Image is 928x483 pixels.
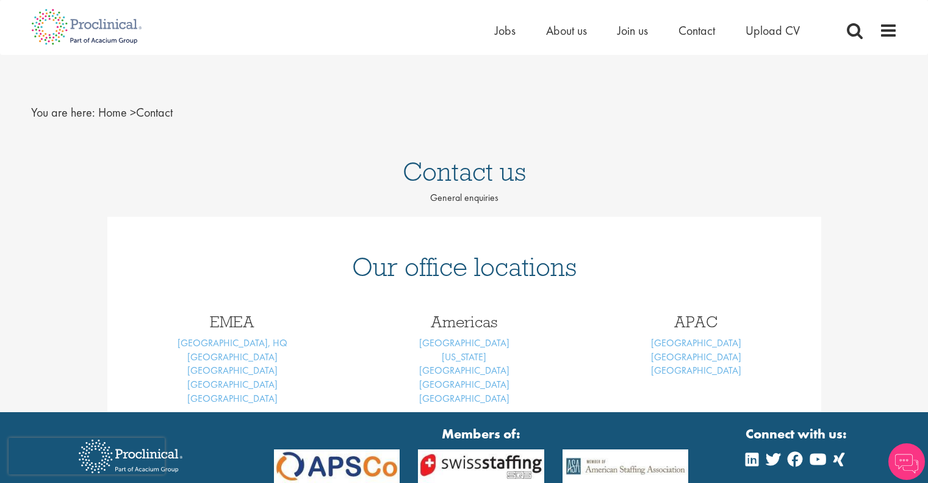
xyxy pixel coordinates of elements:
[130,104,136,120] span: >
[678,23,715,38] a: Contact
[187,364,278,377] a: [GEOGRAPHIC_DATA]
[419,378,509,391] a: [GEOGRAPHIC_DATA]
[9,438,165,474] iframe: reCAPTCHA
[546,23,587,38] a: About us
[31,104,95,120] span: You are here:
[553,449,698,483] img: APSCo
[617,23,648,38] a: Join us
[358,314,571,330] h3: Americas
[409,449,553,483] img: APSCo
[746,424,849,443] strong: Connect with us:
[651,364,741,377] a: [GEOGRAPHIC_DATA]
[98,104,127,120] a: breadcrumb link to Home
[651,350,741,363] a: [GEOGRAPHIC_DATA]
[419,336,509,349] a: [GEOGRAPHIC_DATA]
[178,336,287,349] a: [GEOGRAPHIC_DATA], HQ
[126,253,803,280] h1: Our office locations
[98,104,173,120] span: Contact
[442,350,486,363] a: [US_STATE]
[746,23,800,38] a: Upload CV
[495,23,516,38] a: Jobs
[187,350,278,363] a: [GEOGRAPHIC_DATA]
[187,392,278,405] a: [GEOGRAPHIC_DATA]
[651,336,741,349] a: [GEOGRAPHIC_DATA]
[70,431,192,482] img: Proclinical Recruitment
[187,378,278,391] a: [GEOGRAPHIC_DATA]
[419,364,509,377] a: [GEOGRAPHIC_DATA]
[589,314,803,330] h3: APAC
[265,449,409,483] img: APSCo
[419,392,509,405] a: [GEOGRAPHIC_DATA]
[274,424,689,443] strong: Members of:
[888,443,925,480] img: Chatbot
[126,314,339,330] h3: EMEA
